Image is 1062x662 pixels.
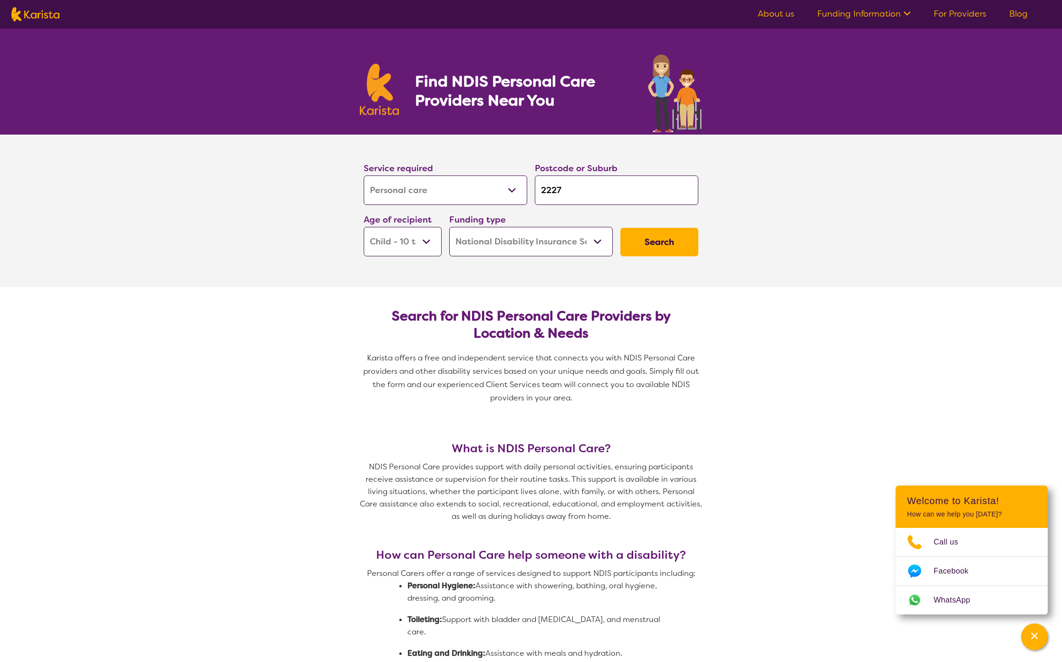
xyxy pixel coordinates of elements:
span: Assistance with meals and hydration. [407,648,622,658]
a: Funding Information [817,8,911,19]
img: personal-care [647,51,702,135]
a: About us [758,8,794,19]
label: Service required [364,163,433,174]
span: WhatsApp [934,593,982,607]
button: Channel Menu [1021,623,1048,650]
a: Blog [1009,8,1028,19]
h2: Welcome to Karista! [907,495,1036,506]
p: How can we help you [DATE]? [907,510,1036,518]
div: Channel Menu [896,486,1048,614]
img: Karista logo [360,64,399,115]
span: Karista offers a free and independent service that connects you with NDIS Personal Care providers... [363,353,701,403]
strong: Eating and Drinking: [407,648,485,658]
label: Age of recipient [364,214,432,225]
span: Facebook [934,564,980,578]
span: Support with bladder and [MEDICAL_DATA], and menstrual care. [407,614,662,637]
strong: Toileting: [407,614,442,624]
input: Type [535,175,698,205]
span: Call us [934,535,970,549]
button: Search [620,228,698,256]
label: Funding type [449,214,506,225]
p: NDIS Personal Care provides support with daily personal activities, ensuring participants receive... [360,461,702,523]
h2: Search for NDIS Personal Care Providers by Location & Needs [371,308,691,342]
img: Karista logo [11,7,59,21]
h3: What is NDIS Personal Care? [360,442,702,455]
span: Assistance with showering, bathing, oral hygiene, dressing, and grooming. [407,581,659,603]
ul: Choose channel [896,528,1048,614]
label: Postcode or Suburb [535,163,618,174]
h3: How can Personal Care help someone with a disability? [360,548,702,562]
h1: Find NDIS Personal Care Providers Near You [415,72,625,110]
strong: Personal Hygiene: [407,581,475,591]
span: Personal Carers offer a range of services designed to support NDIS participants including: [367,568,695,578]
a: For Providers [934,8,986,19]
a: Web link opens in a new tab. [896,586,1048,614]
